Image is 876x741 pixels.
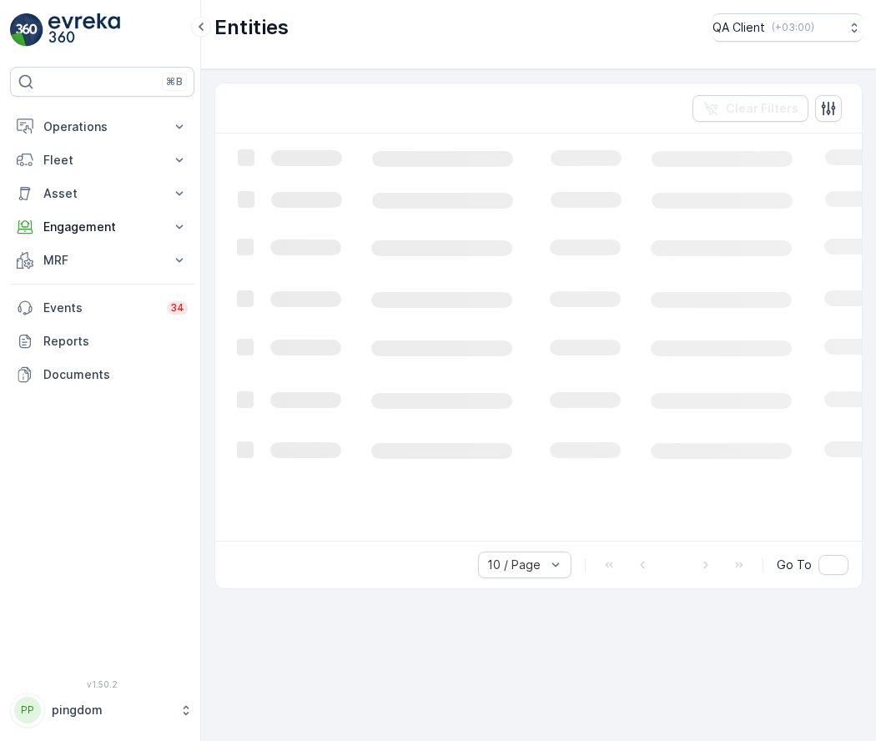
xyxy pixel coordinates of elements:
p: Engagement [43,219,161,235]
p: MRF [43,252,161,269]
p: Clear Filters [726,100,798,117]
button: Engagement [10,210,194,244]
button: Fleet [10,144,194,177]
button: QA Client(+03:00) [712,13,863,42]
p: Documents [43,366,188,383]
p: pingdom [52,702,171,718]
button: PPpingdom [10,693,194,728]
p: Operations [43,118,161,135]
p: Events [43,300,157,316]
p: QA Client [712,19,765,36]
button: MRF [10,244,194,277]
p: 34 [170,301,184,315]
button: Asset [10,177,194,210]
p: Asset [43,185,161,202]
span: v 1.50.2 [10,679,194,689]
img: logo [10,13,43,47]
a: Reports [10,325,194,358]
button: Operations [10,110,194,144]
p: ( +03:00 ) [772,21,814,34]
button: Clear Filters [692,95,808,122]
p: ⌘B [166,75,183,88]
p: Reports [43,333,188,350]
img: logo_light-DOdMpM7g.png [48,13,120,47]
a: Documents [10,358,194,391]
div: PP [14,697,41,723]
a: Events34 [10,291,194,325]
p: Fleet [43,152,161,169]
span: Go To [777,557,812,573]
p: Entities [214,14,289,41]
